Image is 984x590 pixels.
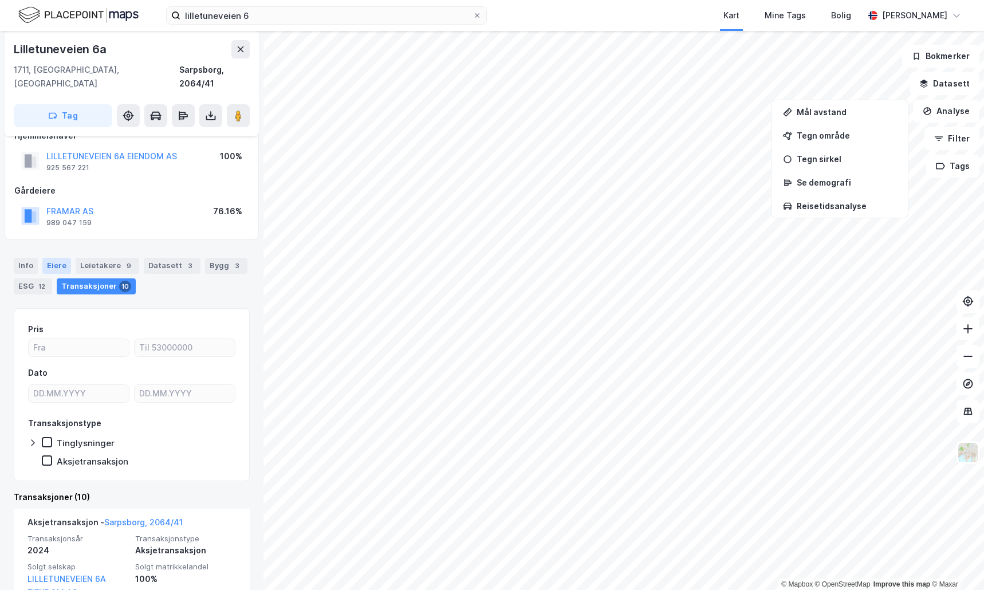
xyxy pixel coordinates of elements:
div: ESG [14,278,52,294]
div: 1711, [GEOGRAPHIC_DATA], [GEOGRAPHIC_DATA] [14,63,179,91]
div: Tinglysninger [57,438,115,449]
div: 76.16% [213,204,242,218]
div: Kart [723,9,739,22]
div: Info [14,258,38,274]
button: Tags [926,155,979,178]
div: Reisetidsanalyse [797,201,896,211]
button: Tag [14,104,112,127]
input: Til 53000000 [135,339,235,356]
div: Aksjetransaksjon [135,544,236,557]
div: Pris [28,322,44,336]
div: 2024 [27,544,128,557]
div: 10 [119,281,131,292]
input: DD.MM.YYYY [29,385,129,402]
div: Dato [28,366,48,380]
img: Z [957,442,979,463]
div: Aksjetransaksjon [57,456,128,467]
input: DD.MM.YYYY [135,385,235,402]
button: Analyse [913,100,979,123]
div: 100% [220,150,242,163]
span: Solgt selskap [27,562,128,572]
button: Datasett [910,72,979,95]
div: Sarpsborg, 2064/41 [179,63,250,91]
div: Se demografi [797,178,896,187]
input: Fra [29,339,129,356]
div: Gårdeiere [14,184,249,198]
div: 3 [184,260,196,272]
div: Datasett [144,258,200,274]
a: Improve this map [873,580,930,588]
iframe: Chat Widget [927,535,984,590]
a: Sarpsborg, 2064/41 [104,517,183,527]
div: [PERSON_NAME] [882,9,947,22]
a: OpenStreetMap [815,580,871,588]
div: Transaksjoner [57,278,136,294]
button: Bokmerker [902,45,979,68]
span: Transaksjonsår [27,534,128,544]
div: Tegn sirkel [797,154,896,164]
div: Bygg [205,258,247,274]
span: Solgt matrikkelandel [135,562,236,572]
div: Transaksjoner (10) [14,490,250,504]
div: Tegn område [797,131,896,140]
div: 100% [135,572,236,586]
div: 989 047 159 [46,218,92,227]
button: Filter [924,127,979,150]
div: 9 [123,260,135,272]
div: 12 [36,281,48,292]
div: Kontrollprogram for chat [927,535,984,590]
div: Transaksjonstype [28,416,101,430]
div: 925 567 221 [46,163,89,172]
div: Bolig [831,9,851,22]
div: Lilletuneveien 6a [14,40,109,58]
img: logo.f888ab2527a4732fd821a326f86c7f29.svg [18,5,139,25]
a: Mapbox [781,580,813,588]
input: Søk på adresse, matrikkel, gårdeiere, leietakere eller personer [180,7,473,24]
span: Transaksjonstype [135,534,236,544]
div: Mine Tags [765,9,806,22]
div: Aksjetransaksjon - [27,516,183,534]
div: 3 [231,260,243,272]
div: Eiere [42,258,71,274]
div: Leietakere [76,258,139,274]
div: Mål avstand [797,107,896,117]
